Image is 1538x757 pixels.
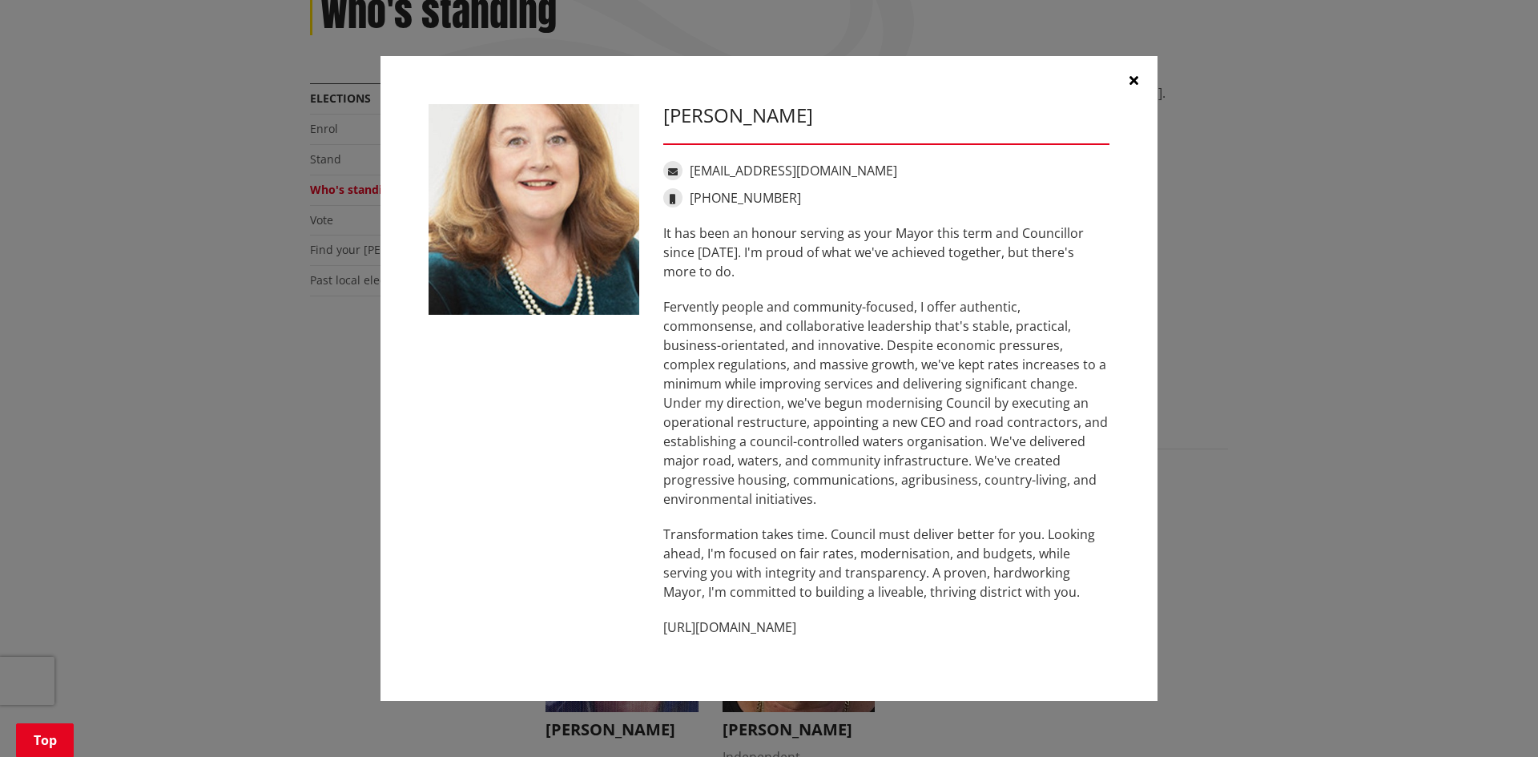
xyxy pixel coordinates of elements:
iframe: Messenger Launcher [1464,690,1522,747]
h3: [PERSON_NAME] [663,104,1109,127]
a: [EMAIL_ADDRESS][DOMAIN_NAME] [690,162,897,179]
a: Top [16,723,74,757]
p: Transformation takes time. Council must deliver better for you. Looking ahead, I'm focused on fai... [663,525,1109,602]
p: It has been an honour serving as your Mayor this term and Councillor since [DATE]. I'm proud of w... [663,223,1109,281]
img: WO-M__CHURCH_J__UwGuY [429,104,639,315]
a: [PHONE_NUMBER] [690,189,801,207]
p: [URL][DOMAIN_NAME] [663,618,1109,637]
p: Fervently people and community-focused, I offer authentic, commonsense, and collaborative leaders... [663,297,1109,509]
